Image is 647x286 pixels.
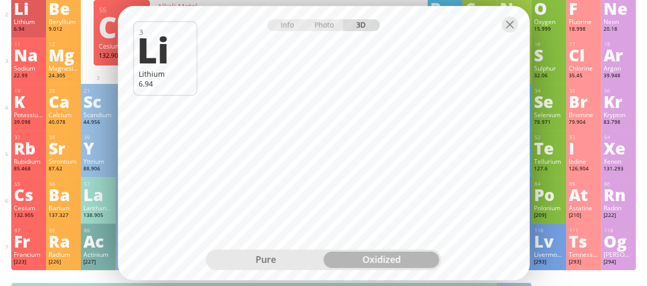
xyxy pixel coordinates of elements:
div: Cl [569,47,598,63]
div: Te [534,140,564,156]
div: 78.971 [534,119,564,127]
div: Sr [49,140,78,156]
div: Photo [306,19,343,31]
div: Radon [604,204,633,212]
div: Sulphur [534,64,564,72]
div: 19 [14,87,43,94]
div: 32.06 [534,72,564,80]
div: 126.904 [569,165,598,173]
div: 24.305 [49,72,78,80]
div: Cesium [99,41,145,51]
div: Polonium [534,204,564,212]
div: Livermorium [534,250,564,258]
div: 39.098 [14,119,43,127]
div: Br [569,93,598,109]
div: Radium [49,250,78,258]
div: Ac [83,233,113,249]
div: 116 [534,227,564,234]
div: Oxygen [534,17,564,26]
div: oxidized [324,252,439,268]
div: Barium [49,204,78,212]
div: Ca [49,93,78,109]
div: Na [14,47,43,63]
div: 88 [49,227,78,234]
div: Chlorine [569,64,598,72]
div: 83.798 [604,119,633,127]
div: Bromine [569,111,598,119]
div: 6.94 [139,78,191,88]
div: Po [534,186,564,203]
div: Ts [569,233,598,249]
div: 22.99 [14,72,43,80]
div: 132.905 [99,51,145,59]
div: Actinium [83,250,113,258]
div: Yttrium [83,157,113,165]
div: Xe [604,140,633,156]
div: Lithium [14,17,43,26]
div: 37 [14,134,43,141]
div: Tennessine [569,250,598,258]
div: [227] [83,258,113,267]
div: 11 [14,41,43,48]
div: 138.905 [83,212,113,220]
div: 88.906 [83,165,113,173]
div: [294] [604,258,633,267]
div: 53 [569,134,598,141]
div: Tellurium [534,157,564,165]
div: Cs [98,18,144,35]
div: Info [267,19,307,31]
div: Lv [534,233,564,249]
div: Potassium [14,111,43,119]
div: Se [534,93,564,109]
div: 44.956 [83,119,113,127]
div: 127.6 [534,165,564,173]
div: 118 [604,227,633,234]
div: At [569,186,598,203]
div: 79.904 [569,119,598,127]
div: Rb [14,140,43,156]
div: 56 [49,181,78,187]
div: 137.327 [49,212,78,220]
div: 86 [604,181,633,187]
div: 17 [569,41,598,48]
div: [293] [569,258,598,267]
div: 21 [84,87,113,94]
div: 15.999 [534,26,564,34]
div: 85.468 [14,165,43,173]
div: Xenon [604,157,633,165]
div: 54 [604,134,633,141]
div: [PERSON_NAME] [604,250,633,258]
div: 52 [534,134,564,141]
div: Neon [604,17,633,26]
div: Krypton [604,111,633,119]
div: Kr [604,93,633,109]
div: 12 [49,41,78,48]
div: Calcium [49,111,78,119]
div: Ba [49,186,78,203]
div: 55 [14,181,43,187]
div: Scandium [83,111,113,119]
div: 16 [534,41,564,48]
div: [209] [534,212,564,220]
div: Iodine [569,157,598,165]
div: [223] [14,258,43,267]
div: Alkali Metal [158,2,260,11]
div: Astatine [569,204,598,212]
div: 18 [604,41,633,48]
div: Rn [604,186,633,203]
div: 18.998 [569,26,598,34]
div: 40.078 [49,119,78,127]
div: Lanthanum [83,204,113,212]
div: [226] [49,258,78,267]
div: 89 [84,227,113,234]
div: 36 [604,87,633,94]
div: Cs [14,186,43,203]
div: Magnesium [49,64,78,72]
div: S [534,47,564,63]
div: Og [604,233,633,249]
div: [222] [604,212,633,220]
div: 85 [569,181,598,187]
div: 87.62 [49,165,78,173]
div: 132.905 [14,212,43,220]
div: 84 [534,181,564,187]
